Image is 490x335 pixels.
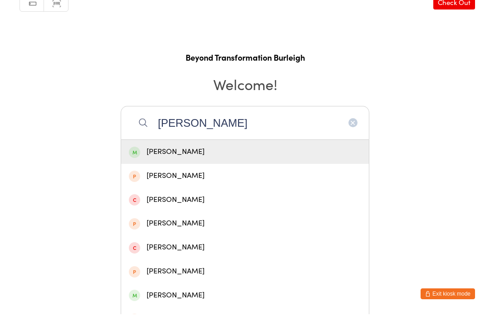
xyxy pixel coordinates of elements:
[9,95,481,115] h2: Welcome!
[129,215,361,227] div: [PERSON_NAME]
[129,191,361,203] div: [PERSON_NAME]
[129,262,361,274] div: [PERSON_NAME]
[129,238,361,250] div: [PERSON_NAME]
[433,15,475,30] a: Check Out
[9,72,481,84] h1: Beyond Transformation Burleigh
[121,127,369,160] input: Search
[129,167,361,179] div: [PERSON_NAME]
[129,286,361,298] div: [PERSON_NAME]
[421,309,475,320] button: Exit kiosk mode
[129,310,361,322] div: [PERSON_NAME]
